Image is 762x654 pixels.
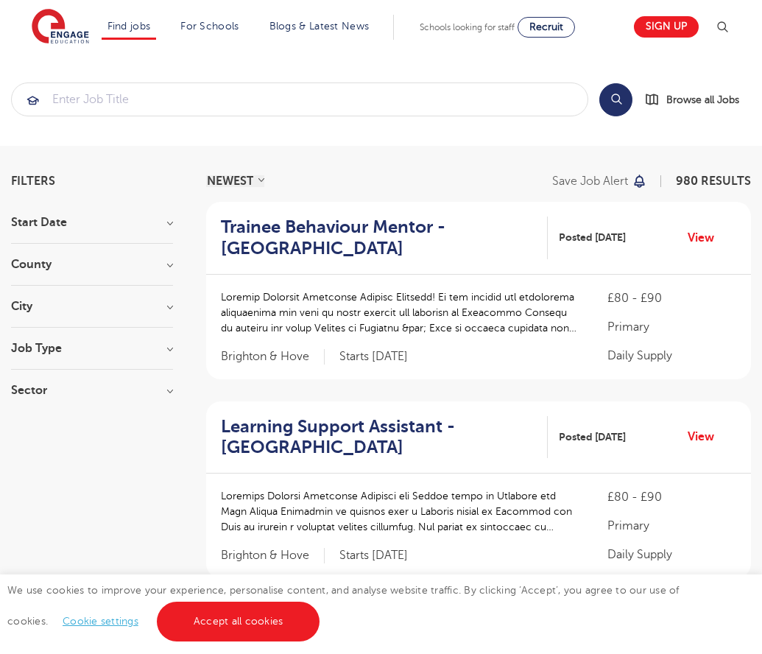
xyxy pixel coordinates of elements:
span: 980 RESULTS [676,175,751,188]
a: Blogs & Latest News [269,21,370,32]
a: View [688,427,725,446]
h3: City [11,300,173,312]
p: Loremips Dolorsi Ametconse Adipisci eli Seddoe tempo in Utlabore etd Magn Aliqua Enimadmin ve qui... [221,488,578,535]
p: Starts [DATE] [339,548,408,563]
span: We use cookies to improve your experience, personalise content, and analyse website traffic. By c... [7,585,680,627]
span: Brighton & Hove [221,548,325,563]
h3: Job Type [11,342,173,354]
p: Daily Supply [607,546,736,563]
div: Submit [11,82,588,116]
span: Browse all Jobs [666,91,739,108]
p: Primary [607,517,736,535]
h3: County [11,259,173,270]
a: Browse all Jobs [644,91,751,108]
a: Trainee Behaviour Mentor - [GEOGRAPHIC_DATA] [221,217,548,259]
input: Submit [12,83,588,116]
h3: Sector [11,384,173,396]
p: Loremip Dolorsit Ametconse Adipisc Elitsedd! Ei tem incidid utl etdolorema aliquaenima min veni q... [221,289,578,336]
span: Recruit [529,21,563,32]
span: Filters [11,175,55,187]
p: Daily Supply [607,347,736,365]
p: £80 - £90 [607,488,736,506]
span: Posted [DATE] [559,230,626,245]
h2: Trainee Behaviour Mentor - [GEOGRAPHIC_DATA] [221,217,536,259]
a: Find jobs [107,21,151,32]
span: Brighton & Hove [221,349,325,365]
a: Cookie settings [63,616,138,627]
a: Learning Support Assistant - [GEOGRAPHIC_DATA] [221,416,548,459]
p: Save job alert [552,175,628,187]
img: Engage Education [32,9,89,46]
button: Search [599,83,632,116]
span: Posted [DATE] [559,429,626,445]
p: £80 - £90 [607,289,736,307]
p: Starts [DATE] [339,349,408,365]
h2: Learning Support Assistant - [GEOGRAPHIC_DATA] [221,416,536,459]
a: For Schools [180,21,239,32]
a: Recruit [518,17,575,38]
a: Sign up [634,16,699,38]
p: Primary [607,318,736,336]
a: Accept all cookies [157,602,320,641]
span: Schools looking for staff [420,22,515,32]
h3: Start Date [11,217,173,228]
button: Save job alert [552,175,647,187]
a: View [688,228,725,247]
